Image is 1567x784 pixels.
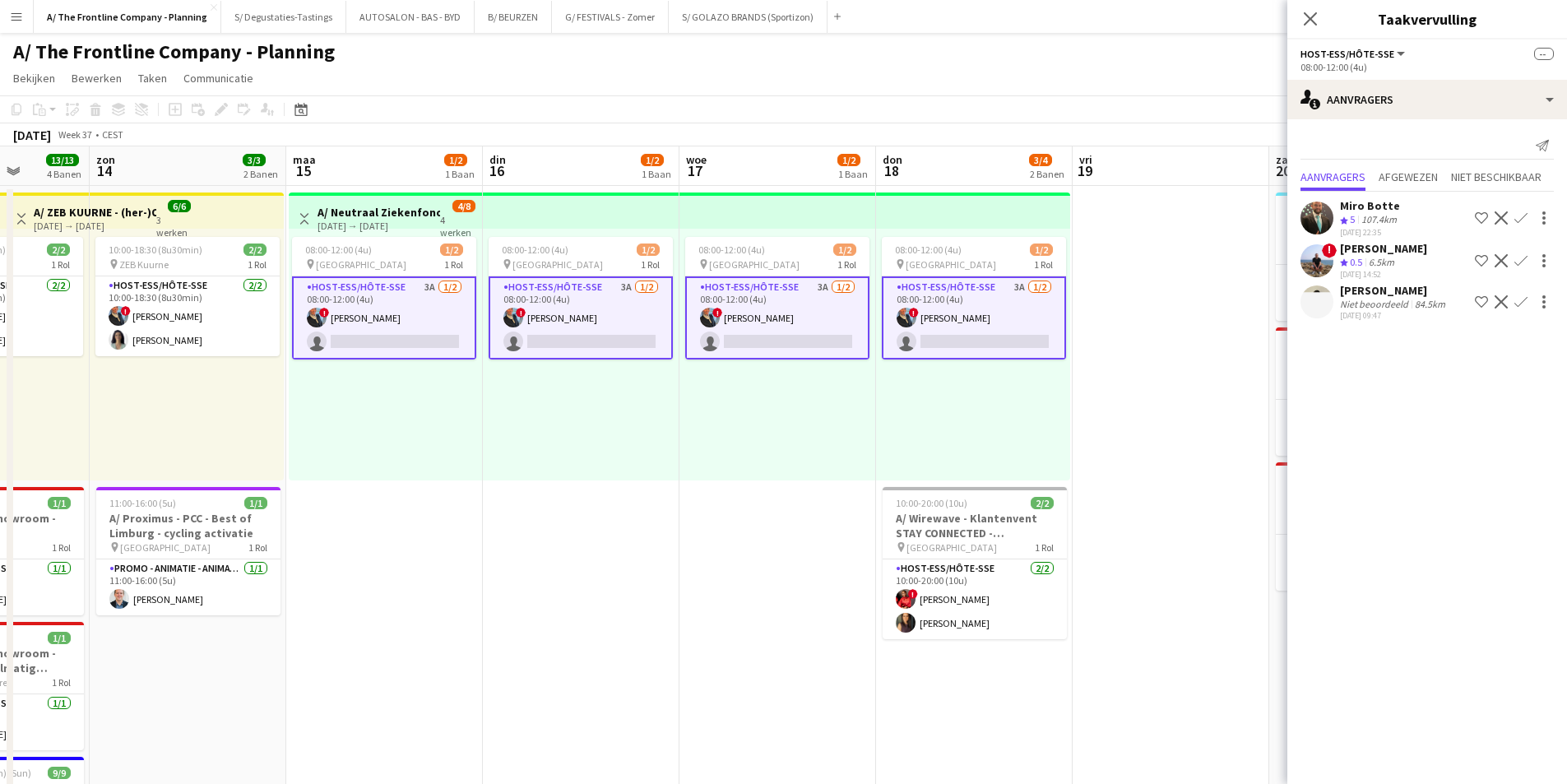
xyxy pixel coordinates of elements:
span: Communicatie [183,71,253,86]
span: Bekijken [13,71,55,86]
span: 3/3 [243,154,266,166]
span: 1 Rol [837,258,856,271]
a: Taken [132,67,174,89]
span: ! [1322,244,1337,258]
span: [GEOGRAPHIC_DATA] [120,541,211,554]
span: ! [516,308,526,318]
span: Week 37 [54,128,95,141]
span: 1 Rol [248,541,267,554]
span: 15 [290,161,316,180]
div: [DATE] → [DATE] [34,220,156,232]
span: 1 Rol [444,258,463,271]
span: din [489,152,506,167]
app-job-card: 09:00-18:00 (9u)1/1A/Steylaerts - Showroom - Roeselare (regelmatig terugkerende opdracht) Steylae... [1276,462,1460,591]
span: 1/2 [440,244,463,256]
span: 19 [1077,161,1092,180]
span: [GEOGRAPHIC_DATA] [709,258,800,271]
div: [PERSON_NAME] [1340,283,1449,298]
h3: A/ Wirewave - Klantenvent STAY CONNECTED - [GEOGRAPHIC_DATA] [883,511,1067,540]
h3: A/ Proximus - PCC - Best of Limburg - cycling activatie [96,511,280,540]
div: 4 werken [440,212,475,239]
span: Host-ess/Hôte-sse [1300,48,1394,60]
span: maa [293,152,316,167]
span: zat [1276,152,1293,167]
span: 2/2 [1031,497,1054,509]
span: 1/2 [637,244,660,256]
span: 1/2 [833,244,856,256]
span: 10:00-18:30 (8u30min) [109,244,202,256]
span: 3/4 [1029,154,1052,166]
button: S/ Degustaties-Tastings [221,1,346,33]
div: 09:00-18:00 (9u)1/1A/Steylaerts - Showroom - Lier Steylaerts Lier1 RolHost-ess/Hôte-sse1/109:00-1... [1276,327,1460,456]
h3: Taakvervulling [1287,8,1567,30]
span: 1/1 [48,632,71,644]
span: 2/2 [243,244,267,256]
div: [DATE] → [DATE] [318,220,440,232]
span: 1/2 [444,154,467,166]
span: ! [319,308,329,318]
span: Aanvragers [1300,171,1365,183]
span: don [883,152,902,167]
span: 1/2 [837,154,860,166]
span: 08:00-12:00 (4u) [502,244,568,256]
button: B/ BEURZEN [475,1,552,33]
app-job-card: 10:00-20:00 (10u)2/2A/ Wirewave - Klantenvent STAY CONNECTED - [GEOGRAPHIC_DATA] [GEOGRAPHIC_DATA... [883,487,1067,639]
span: woe [686,152,707,167]
div: [DATE] 22:35 [1340,227,1400,238]
app-card-role: Host-ess/Hôte-sse1/109:00-18:00 (9u)![PERSON_NAME] [1276,535,1460,591]
span: 1/1 [244,497,267,509]
span: 08:00-12:00 (4u) [895,244,962,256]
app-card-role: Promo - Animatie - Animation1/111:00-16:00 (5u)[PERSON_NAME] [96,559,280,615]
h3: A/ Azuleo (onderdeel van Steylaerts) - Showroom - Wijnegem (28/09 + 12/10 + 19/10) [1276,216,1460,246]
div: Miro Botte [1340,198,1400,213]
app-job-card: 08:00-12:00 (4u)1/2 [GEOGRAPHIC_DATA]1 RolHost-ess/Hôte-sse3A1/208:00-12:00 (4u)![PERSON_NAME] [292,237,476,360]
span: [GEOGRAPHIC_DATA] [316,258,406,271]
span: ! [909,308,919,318]
app-job-card: 08:00-12:00 (4u)1/2 [GEOGRAPHIC_DATA]1 RolHost-ess/Hôte-sse3A1/208:00-12:00 (4u)![PERSON_NAME] [489,237,673,360]
app-card-role: Host-ess/Hôte-sse1/109:00-18:00 (9u)!Veronique De Man [1276,400,1460,456]
div: 107.4km [1358,213,1400,227]
app-job-card: 10:00-18:30 (8u30min)2/2 ZEB Kuurne1 RolHost-ess/Hôte-sse2/210:00-18:30 (8u30min)![PERSON_NAME][P... [95,237,280,356]
span: 08:00-12:00 (4u) [305,244,372,256]
app-card-role: Host-ess/Hôte-sse3A1/208:00-12:00 (4u)![PERSON_NAME] [882,276,1066,360]
span: 08:00-12:00 (4u) [698,244,765,256]
span: 18 [880,161,902,180]
button: A/ The Frontline Company - Planning [34,1,221,33]
app-job-card: 11:00-16:00 (5u)1/1A/ Proximus - PCC - Best of Limburg - cycling activatie [GEOGRAPHIC_DATA]1 Rol... [96,487,280,615]
app-card-role: Host-ess/Hôte-sse1/109:00-18:00 (9u)![PERSON_NAME] [1276,265,1460,321]
a: Bekijken [7,67,62,89]
span: 1 Rol [641,258,660,271]
div: Niet beoordeeld [1340,298,1412,310]
span: 4/8 [452,200,475,212]
button: S/ GOLAZO BRANDS (Sportizon) [669,1,828,33]
div: [DATE] 09:47 [1340,310,1449,321]
span: 6/6 [168,200,191,212]
span: 1 Rol [52,676,71,689]
div: 08:00-12:00 (4u) [1300,61,1554,73]
a: Communicatie [177,67,260,89]
span: [GEOGRAPHIC_DATA] [512,258,603,271]
div: [DATE] [13,127,51,143]
app-card-role: Host-ess/Hôte-sse2/210:00-18:30 (8u30min)![PERSON_NAME][PERSON_NAME] [95,276,280,356]
span: zon [96,152,115,167]
a: Bewerken [65,67,128,89]
h3: A/ Neutraal Ziekenfonds Vlaanderen (NZVL) - [GEOGRAPHIC_DATA] - 15-18/09 [318,205,440,220]
div: 1 Baan [445,168,475,180]
span: ! [908,589,918,599]
span: 1/2 [641,154,664,166]
div: 2 Banen [1030,168,1064,180]
app-job-card: 08:00-12:00 (4u)1/2 [GEOGRAPHIC_DATA]1 RolHost-ess/Hôte-sse3A1/208:00-12:00 (4u)![PERSON_NAME] [882,237,1066,360]
span: 1 Rol [1035,541,1054,554]
span: 9/9 [48,767,71,779]
span: 14 [94,161,115,180]
app-card-role: Host-ess/Hôte-sse2/210:00-20:00 (10u)![PERSON_NAME][PERSON_NAME] [883,559,1067,639]
div: 4 Banen [47,168,81,180]
span: 11:00-16:00 (5u) [109,497,176,509]
div: [PERSON_NAME] [1340,241,1427,256]
span: -- [1534,48,1554,60]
